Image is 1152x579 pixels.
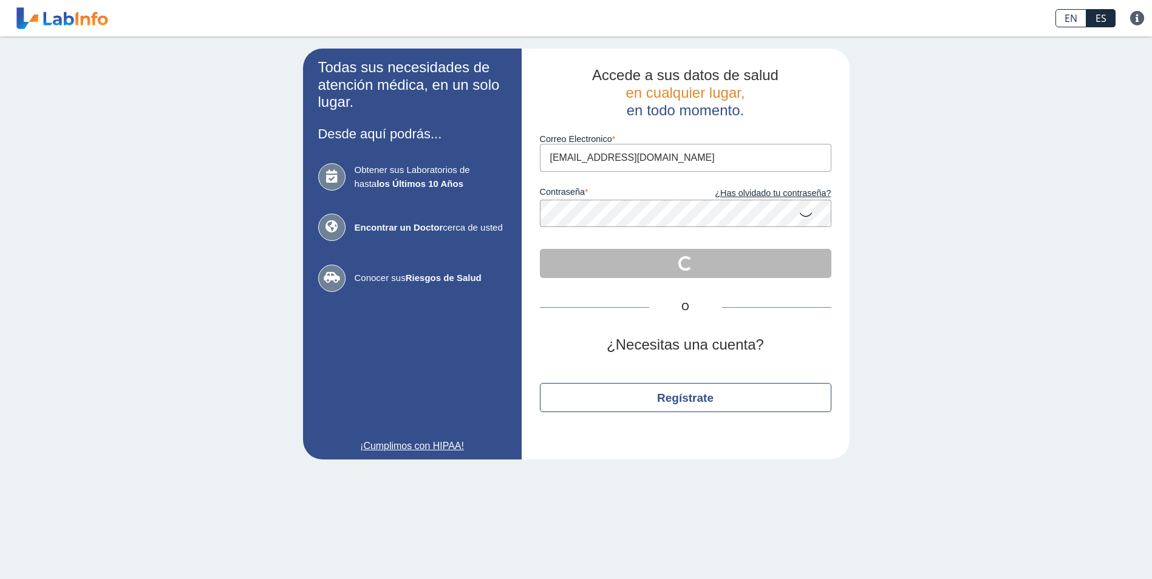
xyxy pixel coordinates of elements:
b: los Últimos 10 Años [377,178,463,189]
label: contraseña [540,187,686,200]
button: Regístrate [540,383,831,412]
span: en cualquier lugar, [625,84,745,101]
span: en todo momento. [627,102,744,118]
a: ¿Has olvidado tu contraseña? [686,187,831,200]
h2: ¿Necesitas una cuenta? [540,336,831,354]
label: Correo Electronico [540,134,831,144]
span: Obtener sus Laboratorios de hasta [355,163,506,191]
a: ES [1086,9,1116,27]
span: O [649,300,722,314]
span: Conocer sus [355,271,506,285]
a: ¡Cumplimos con HIPAA! [318,439,506,453]
span: Accede a sus datos de salud [592,67,779,83]
b: Encontrar un Doctor [355,222,443,232]
span: cerca de usted [355,221,506,235]
h3: Desde aquí podrás... [318,126,506,141]
a: EN [1055,9,1086,27]
h2: Todas sus necesidades de atención médica, en un solo lugar. [318,59,506,111]
b: Riesgos de Salud [406,273,482,283]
